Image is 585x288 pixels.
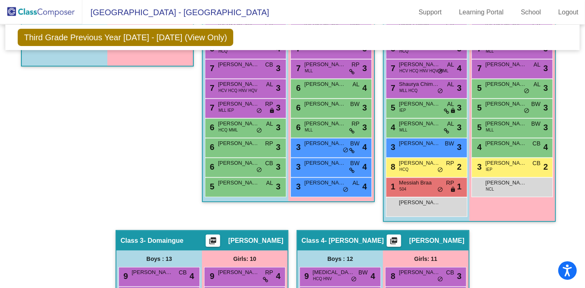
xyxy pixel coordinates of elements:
[266,120,273,128] span: AL
[475,143,482,152] span: 4
[294,162,301,171] span: 3
[350,100,360,108] span: BW
[302,237,325,245] span: Class 4
[351,276,357,283] span: do_not_disturb_alt
[399,186,406,192] span: 504
[486,186,494,192] span: NCL
[218,80,259,88] span: [PERSON_NAME]
[383,251,469,267] div: Girls: 11
[543,141,548,153] span: 4
[325,237,384,245] span: - [PERSON_NAME]
[412,6,448,19] a: Support
[294,103,301,112] span: 6
[276,101,281,114] span: 3
[389,162,395,171] span: 8
[208,64,214,73] span: 7
[304,139,346,147] span: [PERSON_NAME]
[313,268,354,276] span: [MEDICAL_DATA][PERSON_NAME]
[486,48,494,54] span: MLL
[208,83,214,92] span: 7
[524,88,529,94] span: do_not_disturb_alt
[399,48,409,54] span: HCQ
[447,80,454,89] span: AL
[447,60,454,69] span: AL
[202,251,288,267] div: Girls: 10
[475,64,482,73] span: 7
[304,80,346,88] span: [PERSON_NAME]
[218,48,228,54] span: HCQ
[485,139,527,147] span: [PERSON_NAME]
[343,187,348,193] span: do_not_disturb_alt
[208,103,214,112] span: 7
[218,60,259,69] span: [PERSON_NAME]
[543,121,548,134] span: 3
[486,166,492,173] span: IEP
[265,139,273,148] span: RP
[206,235,220,247] button: Print Students Details
[447,120,454,128] span: AL
[389,83,395,92] span: 7
[218,88,257,94] span: HCV HCQ HNV HQV
[457,141,462,153] span: 3
[450,187,456,193] span: lock
[256,127,262,134] span: do_not_disturb_alt
[457,270,462,282] span: 3
[485,100,527,108] span: [PERSON_NAME]
[531,120,541,128] span: BW
[294,143,301,152] span: 3
[399,107,406,113] span: IEP
[399,120,440,128] span: [PERSON_NAME]
[276,82,281,94] span: 3
[389,143,395,152] span: 3
[447,100,454,108] span: AL
[353,179,360,187] span: AL
[208,182,214,191] span: 5
[276,62,281,74] span: 3
[276,141,281,153] span: 3
[304,100,346,108] span: [PERSON_NAME]
[121,272,128,281] span: 9
[531,100,541,108] span: BW
[362,101,367,114] span: 3
[457,62,462,74] span: 4
[256,108,262,114] span: do_not_disturb_alt
[446,179,454,187] span: RP
[533,159,541,168] span: CB
[294,64,301,73] span: 7
[297,251,383,267] div: Boys : 12
[362,82,367,94] span: 4
[399,68,448,74] span: HCV HCQ HNV HQV MML
[399,139,440,147] span: [PERSON_NAME]
[304,179,346,187] span: [PERSON_NAME]
[543,82,548,94] span: 3
[362,62,367,74] span: 3
[389,237,399,248] mat-icon: picture_as_pdf
[399,198,440,207] span: [PERSON_NAME]
[457,161,462,173] span: 2
[218,179,259,187] span: [PERSON_NAME] [PERSON_NAME]
[144,237,183,245] span: - Domaingue
[475,83,482,92] span: 5
[399,127,407,133] span: MLL
[387,235,401,247] button: Print Students Details
[485,179,527,187] span: [PERSON_NAME]
[294,123,301,132] span: 6
[132,268,173,276] span: [PERSON_NAME]
[353,80,360,89] span: AL
[409,237,464,245] span: [PERSON_NAME]
[208,272,214,281] span: 9
[269,108,275,114] span: lock
[265,268,273,277] span: RP
[524,108,529,114] span: do_not_disturb_alt
[304,60,346,69] span: [PERSON_NAME]
[294,83,301,92] span: 6
[304,159,346,167] span: [PERSON_NAME]
[437,276,443,283] span: do_not_disturb_alt
[362,180,367,193] span: 4
[389,272,395,281] span: 8
[362,161,367,173] span: 4
[228,237,283,245] span: [PERSON_NAME]
[399,166,409,173] span: HCQ
[276,161,281,173] span: 3
[450,108,456,114] span: lock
